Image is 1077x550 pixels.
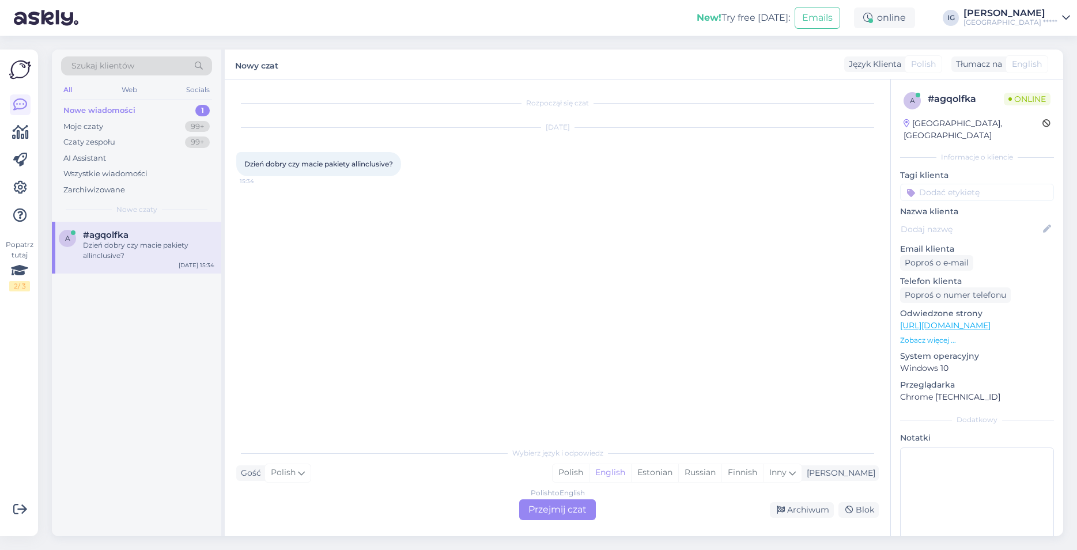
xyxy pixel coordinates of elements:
[900,350,1054,362] p: System operacyjny
[697,11,790,25] div: Try free [DATE]:
[9,281,30,291] div: 2 / 3
[802,467,875,479] div: [PERSON_NAME]
[236,98,879,108] div: Rozpoczął się czat
[553,464,589,481] div: Polish
[83,240,214,261] div: Dzień dobry czy macie pakiety allinclusive?
[61,82,74,97] div: All
[900,275,1054,287] p: Telefon klienta
[65,234,70,242] span: a
[63,153,106,164] div: AI Assistant
[770,502,834,518] div: Archiwum
[904,117,1042,142] div: [GEOGRAPHIC_DATA], [GEOGRAPHIC_DATA]
[900,308,1054,320] p: Odwiedzone strony
[589,464,631,481] div: English
[900,335,1054,346] p: Zobacz więcej ...
[9,59,31,81] img: Askly Logo
[900,287,1011,303] div: Poproś o numer telefonu
[63,105,135,116] div: Nowe wiadomości
[900,255,973,271] div: Poproś o e-mail
[184,82,212,97] div: Socials
[235,56,278,72] label: Nowy czat
[119,82,139,97] div: Web
[963,9,1057,18] div: [PERSON_NAME]
[236,467,261,479] div: Gość
[900,184,1054,201] input: Dodać etykietę
[185,136,210,148] div: 99+
[910,96,915,105] span: a
[721,464,763,481] div: Finnish
[631,464,678,481] div: Estonian
[271,466,296,479] span: Polish
[900,152,1054,162] div: Informacje o kliencie
[900,243,1054,255] p: Email klienta
[697,12,721,23] b: New!
[179,261,214,270] div: [DATE] 15:34
[900,362,1054,374] p: Windows 10
[769,467,787,477] span: Inny
[83,230,129,240] span: #agqolfka
[900,415,1054,425] div: Dodatkowy
[900,206,1054,218] p: Nazwa klienta
[901,223,1041,236] input: Dodaj nazwę
[71,60,134,72] span: Szukaj klientów
[63,121,103,132] div: Moje czaty
[963,9,1070,27] a: [PERSON_NAME][GEOGRAPHIC_DATA] *****
[185,121,210,132] div: 99+
[1004,93,1050,105] span: Online
[900,379,1054,391] p: Przeglądarka
[236,448,879,458] div: Wybierz język i odpowiedz
[63,136,115,148] div: Czaty zespołu
[844,58,901,70] div: Język Klienta
[838,502,879,518] div: Blok
[236,122,879,132] div: [DATE]
[678,464,721,481] div: Russian
[928,92,1004,106] div: # agqolfka
[795,7,840,29] button: Emails
[911,58,936,70] span: Polish
[854,7,915,28] div: online
[240,177,283,185] span: 15:34
[900,432,1054,444] p: Notatki
[1012,58,1042,70] span: English
[900,169,1054,181] p: Tagi klienta
[244,160,393,168] span: Dzień dobry czy macie pakiety allinclusive?
[943,10,959,26] div: IG
[63,168,148,180] div: Wszystkie wiadomości
[951,58,1002,70] div: Tłumacz na
[63,184,125,196] div: Zarchiwizowane
[519,499,596,520] div: Przejmij czat
[195,105,210,116] div: 1
[116,204,157,215] span: Nowe czaty
[900,320,991,331] a: [URL][DOMAIN_NAME]
[900,391,1054,403] p: Chrome [TECHNICAL_ID]
[531,488,585,498] div: Polish to English
[9,240,30,291] div: Popatrz tutaj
